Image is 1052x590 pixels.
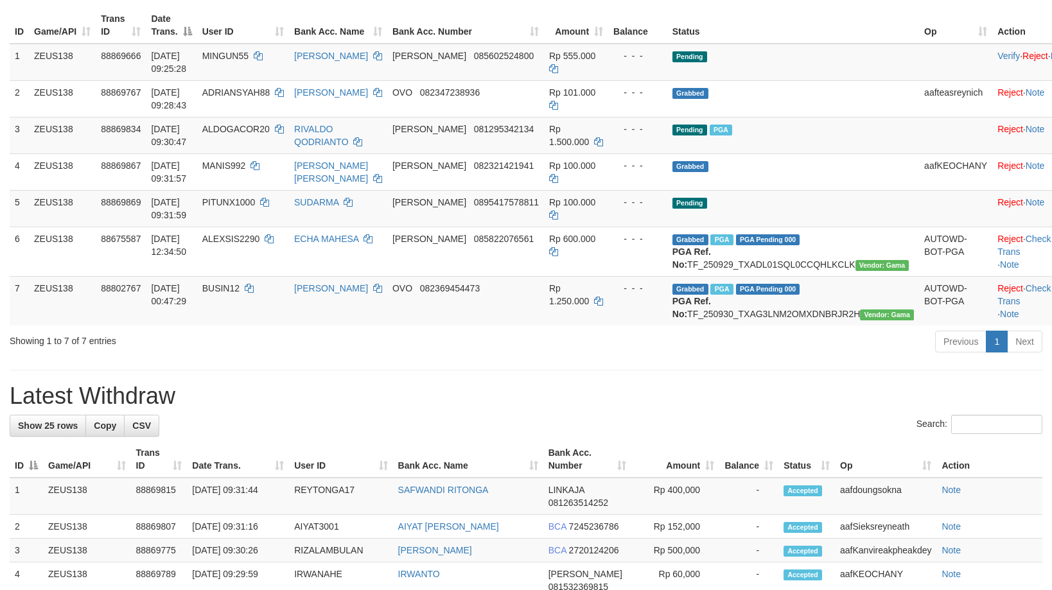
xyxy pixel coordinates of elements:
[936,441,1042,478] th: Action
[289,7,387,44] th: Bank Acc. Name: activate to sort column ascending
[289,441,392,478] th: User ID: activate to sort column ascending
[474,197,539,207] span: Copy 0895417578811 to clipboard
[784,546,822,557] span: Accepted
[289,515,392,539] td: AIYAT3001
[1026,161,1045,171] a: Note
[197,7,289,44] th: User ID: activate to sort column ascending
[151,87,186,110] span: [DATE] 09:28:43
[131,478,188,515] td: 88869815
[942,569,961,579] a: Note
[997,161,1023,171] a: Reject
[549,87,595,98] span: Rp 101.000
[18,421,78,431] span: Show 25 rows
[101,234,141,244] span: 88675587
[672,125,707,135] span: Pending
[474,51,534,61] span: Copy 085602524800 to clipboard
[398,545,472,555] a: [PERSON_NAME]
[187,478,289,515] td: [DATE] 09:31:44
[10,117,29,153] td: 3
[719,515,778,539] td: -
[1000,309,1019,319] a: Note
[146,7,197,44] th: Date Trans.: activate to sort column descending
[1026,197,1045,207] a: Note
[613,232,662,245] div: - - -
[101,283,141,293] span: 88802767
[151,161,186,184] span: [DATE] 09:31:57
[549,197,595,207] span: Rp 100.000
[43,441,131,478] th: Game/API: activate to sort column ascending
[29,153,96,190] td: ZEUS138
[43,515,131,539] td: ZEUS138
[1022,51,1048,61] a: Reject
[474,161,534,171] span: Copy 082321421941 to clipboard
[29,227,96,276] td: ZEUS138
[951,415,1042,434] input: Search:
[294,234,358,244] a: ECHA MAHESA
[667,276,919,325] td: TF_250930_TXAG3LNM2OMXDNBRJR2H
[151,283,186,306] span: [DATE] 00:47:29
[613,196,662,209] div: - - -
[919,80,992,117] td: aafteasreynich
[997,197,1023,207] a: Reject
[942,545,961,555] a: Note
[860,309,914,320] span: Vendor URL: https://trx31.1velocity.biz
[151,234,186,257] span: [DATE] 12:34:50
[43,478,131,515] td: ZEUS138
[131,539,188,562] td: 88869775
[919,276,992,325] td: AUTOWD-BOT-PGA
[672,161,708,172] span: Grabbed
[997,87,1023,98] a: Reject
[392,161,466,171] span: [PERSON_NAME]
[202,124,270,134] span: ALDOGACOR20
[392,197,466,207] span: [PERSON_NAME]
[10,190,29,227] td: 5
[916,415,1042,434] label: Search:
[549,161,595,171] span: Rp 100.000
[784,569,822,580] span: Accepted
[672,51,707,62] span: Pending
[543,441,631,478] th: Bank Acc. Number: activate to sort column ascending
[294,197,338,207] a: SUDARMA
[835,539,936,562] td: aafKanvireakpheakdey
[10,276,29,325] td: 7
[935,331,986,352] a: Previous
[10,329,429,347] div: Showing 1 to 7 of 7 entries
[548,521,566,532] span: BCA
[392,87,412,98] span: OVO
[202,161,246,171] span: MANIS992
[202,197,255,207] span: PITUNX1000
[919,7,992,44] th: Op: activate to sort column ascending
[548,569,622,579] span: [PERSON_NAME]
[29,44,96,81] td: ZEUS138
[202,234,260,244] span: ALEXSIS2290
[294,283,368,293] a: [PERSON_NAME]
[132,421,151,431] span: CSV
[997,51,1020,61] a: Verify
[202,283,240,293] span: BUSIN12
[29,276,96,325] td: ZEUS138
[919,227,992,276] td: AUTOWD-BOT-PGA
[187,441,289,478] th: Date Trans.: activate to sort column ascending
[778,441,835,478] th: Status: activate to sort column ascending
[613,123,662,135] div: - - -
[631,515,720,539] td: Rp 152,000
[101,51,141,61] span: 88869666
[986,331,1008,352] a: 1
[549,124,589,147] span: Rp 1.500.000
[202,87,270,98] span: ADRIANSYAH88
[187,539,289,562] td: [DATE] 09:30:26
[10,7,29,44] th: ID
[392,234,466,244] span: [PERSON_NAME]
[548,498,608,508] span: Copy 081263514252 to clipboard
[855,260,909,271] span: Vendor URL: https://trx31.1velocity.biz
[29,80,96,117] td: ZEUS138
[942,521,961,532] a: Note
[43,539,131,562] td: ZEUS138
[672,296,711,319] b: PGA Ref. No:
[187,515,289,539] td: [DATE] 09:31:16
[1026,124,1045,134] a: Note
[474,124,534,134] span: Copy 081295342134 to clipboard
[29,117,96,153] td: ZEUS138
[124,415,159,437] a: CSV
[548,485,584,495] span: LINKAJA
